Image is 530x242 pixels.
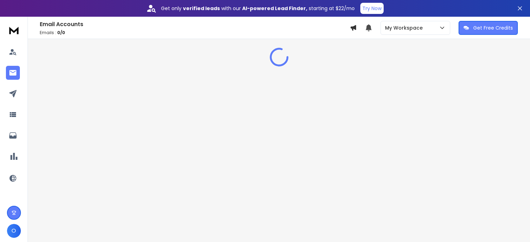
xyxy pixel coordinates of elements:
[360,3,384,14] button: Try Now
[473,24,513,31] p: Get Free Credits
[161,5,355,12] p: Get only with our starting at $22/mo
[40,30,350,36] p: Emails :
[385,24,425,31] p: My Workspace
[7,24,21,37] img: logo
[242,5,307,12] strong: AI-powered Lead Finder,
[183,5,220,12] strong: verified leads
[459,21,518,35] button: Get Free Credits
[7,224,21,238] button: O
[40,20,350,29] h1: Email Accounts
[57,30,65,36] span: 0 / 0
[362,5,382,12] p: Try Now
